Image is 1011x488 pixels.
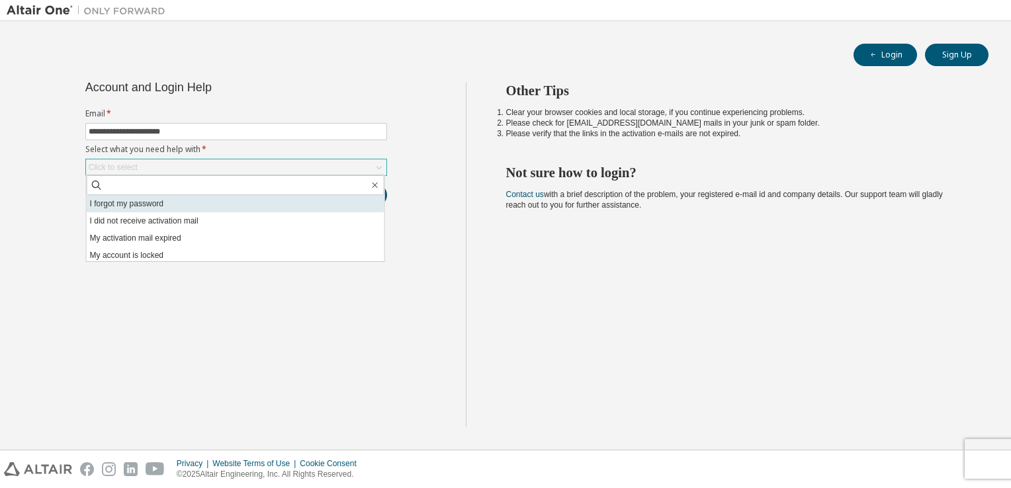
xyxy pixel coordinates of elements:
[7,4,172,17] img: Altair One
[85,108,387,119] label: Email
[177,469,365,480] p: © 2025 Altair Engineering, Inc. All Rights Reserved.
[80,462,94,476] img: facebook.svg
[89,162,138,173] div: Click to select
[146,462,165,476] img: youtube.svg
[506,107,965,118] li: Clear your browser cookies and local storage, if you continue experiencing problems.
[506,128,965,139] li: Please verify that the links in the activation e-mails are not expired.
[85,82,327,93] div: Account and Login Help
[4,462,72,476] img: altair_logo.svg
[177,458,212,469] div: Privacy
[506,118,965,128] li: Please check for [EMAIL_ADDRESS][DOMAIN_NAME] mails in your junk or spam folder.
[102,462,116,476] img: instagram.svg
[300,458,364,469] div: Cookie Consent
[506,190,544,199] a: Contact us
[506,164,965,181] h2: Not sure how to login?
[506,190,943,210] span: with a brief description of the problem, your registered e-mail id and company details. Our suppo...
[925,44,989,66] button: Sign Up
[124,462,138,476] img: linkedin.svg
[854,44,917,66] button: Login
[212,458,300,469] div: Website Terms of Use
[85,144,387,155] label: Select what you need help with
[87,195,384,212] li: I forgot my password
[506,82,965,99] h2: Other Tips
[86,159,386,175] div: Click to select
